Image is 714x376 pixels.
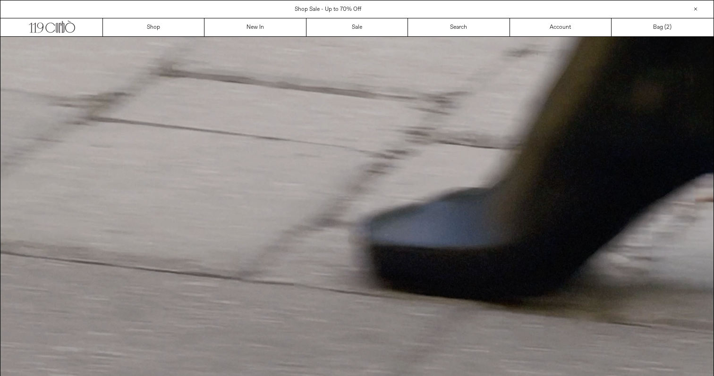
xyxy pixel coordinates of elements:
a: Sale [306,18,408,36]
a: New In [204,18,306,36]
a: Account [510,18,612,36]
span: ) [666,23,671,32]
a: Shop [103,18,204,36]
span: 2 [666,24,670,31]
a: Bag () [612,18,713,36]
a: Shop Sale - Up to 70% Off [295,6,361,13]
a: Search [408,18,510,36]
